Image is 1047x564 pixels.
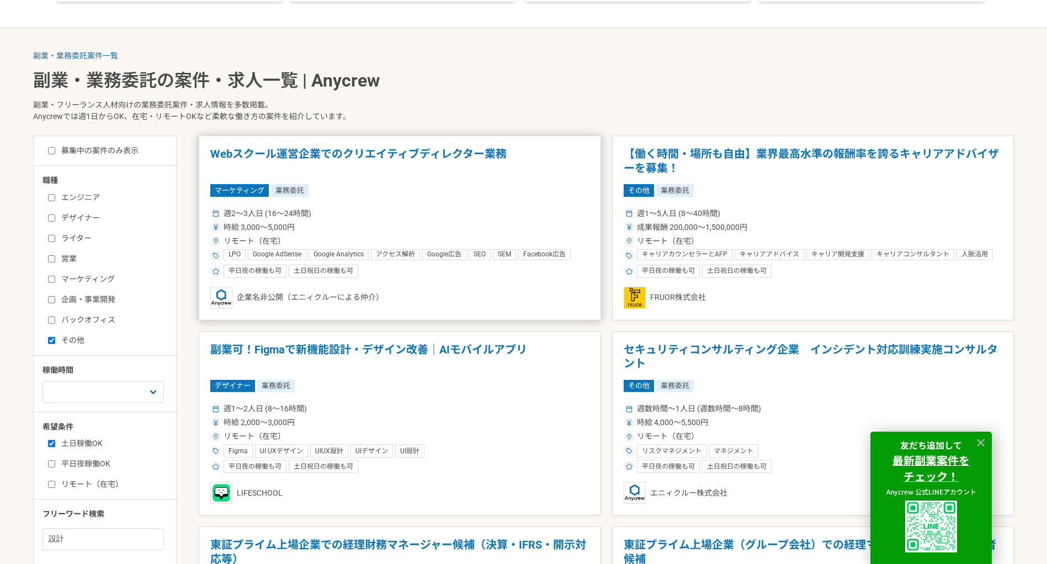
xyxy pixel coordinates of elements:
[48,314,175,326] label: バックオフィス
[48,458,175,470] label: 平日夜稼働OK
[48,479,175,490] label: リモート（在宅）
[289,265,358,278] div: 土日祝日の稼働も可
[212,210,219,217] img: ico_calendar-4541a85f.svg
[48,438,175,449] label: 土日稼働OK
[48,255,55,262] input: 営業
[624,482,1003,504] div: エニィクルー株式会社
[626,433,633,440] img: ico_location_pin-352ac629.svg
[224,208,311,219] span: 週2〜3人日 (16〜24時間)
[210,380,255,392] span: デザイナー
[626,448,633,454] img: ico_tag-f97210f0.svg
[656,184,694,196] span: 業務委託
[48,194,55,201] input: エンジニア
[228,447,248,456] span: Figma
[400,447,419,456] span: UI設計
[48,214,55,222] input: デザイナー
[42,366,73,374] span: 稼働時間
[48,145,139,157] label: 募集中の案件のみ表示
[637,403,761,415] span: 週数時間〜1人日 (週数時間〜8時間)
[224,403,307,415] span: 週1〜2人日 (8〜16時間)
[48,212,175,224] label: デザイナー
[48,192,175,203] label: エンジニア
[210,343,589,371] h1: 副業可！Figmaで新機能設計・デザイン改善｜AIモバイルアプリ
[210,482,589,504] div: LIFESCHOOL
[212,268,219,275] img: ico_star-c4f7eedc.svg
[903,468,959,484] strong: チェック！
[626,420,633,426] img: ico_currency_yen-76ea2c4c.svg
[474,250,486,259] span: SEO
[523,250,566,259] span: Facebook広告
[892,452,970,468] strong: 最新副業案件を
[637,265,700,278] div: 平日夜の稼働も可
[702,460,772,473] div: 土日祝日の稼働も可
[642,447,701,456] span: リスクマネジメント
[624,380,654,392] span: その他
[48,294,175,305] label: 企画・事業開発
[42,176,58,185] span: 職種
[355,447,388,456] span: UIデザイン
[224,460,286,473] div: 平日夜の稼働も可
[702,265,772,278] div: 土日祝日の稼働も可
[210,147,589,175] h1: Webスクール運営企業でのクリエイティブディレクター業務
[892,454,970,468] a: 最新副業案件を
[740,250,799,259] span: キャリアアドバイス
[42,510,104,519] span: フリーワード検索
[714,447,753,456] span: マネジメント
[33,71,1014,90] h1: 副業・業務委託の案件・求人一覧 | Anycrew
[253,250,301,259] span: Google AdSense
[33,90,1014,136] p: 副業・フリーランス人材向けの業務委託案件・求人情報を多数掲載。 Anycrewでは週1日からOK、在宅・リモートOKなど柔軟な働き方の案件を紹介しています。
[210,184,269,196] span: マーケティング
[48,481,55,488] input: リモート（在宅）
[626,463,633,470] img: ico_star-c4f7eedc.svg
[212,433,219,440] img: ico_location_pin-352ac629.svg
[257,380,295,392] span: 業務委託
[642,250,727,259] span: キャリアカウンセラーとAFP
[48,235,55,242] input: ライター
[48,460,55,468] input: 平日夜稼働OK
[315,447,343,456] span: UIUX設計
[260,447,303,456] span: UI UXデザイン
[811,250,864,259] span: キャリア開発支援
[886,487,976,496] span: Anycrew 公式LINEアカウント
[212,406,219,412] img: ico_calendar-4541a85f.svg
[624,482,646,504] img: logo_text_blue_01.png
[624,287,646,309] img: FRUOR%E3%83%AD%E3%82%B3%E3%82%99.png
[313,250,364,259] span: Google Analytics
[224,235,285,247] span: リモート（在宅）
[224,417,295,428] span: 時給 2,000〜3,000円
[48,147,55,154] input: 募集中の案件のみ表示
[42,422,73,431] span: 希望条件
[637,208,720,219] span: 週1〜5人日 (8〜40時間)
[624,184,654,196] span: その他
[210,287,589,309] div: 企業名非公開（エニィクルーによる仲介）
[624,147,1003,175] h1: 【働く時間・場所も自由】業界最高水準の報酬率を誇るキャリアアドバイザーを募集！
[48,296,55,303] input: 企画・事業開発
[637,222,747,233] span: 成果報酬 200,000〜1,500,000円
[626,253,633,259] img: ico_tag-f97210f0.svg
[48,316,55,324] input: バックオフィス
[48,253,175,265] label: 営業
[626,268,633,275] img: ico_star-c4f7eedc.svg
[48,233,175,244] label: ライター
[903,470,959,484] a: チェック！
[656,380,694,392] span: 業務委託
[905,501,957,552] img: uploaded%2F9x3B4GYyuJhK5sXzQK62fPT6XL62%2F_1i3i91es70ratxpc0n6.png
[212,253,219,259] img: ico_tag-f97210f0.svg
[224,222,295,233] span: 時給 3,000〜5,000円
[498,250,511,259] span: SEM
[210,482,232,504] img: lifeschool-symbol-app.png
[224,265,286,278] div: 平日夜の稼働も可
[624,343,1003,371] h1: セキュリティコンサルティング企業 インシデント対応訓練実施コンサルタント
[212,420,219,426] img: ico_currency_yen-76ea2c4c.svg
[637,417,708,428] span: 時給 4,000〜5,500円
[637,431,699,442] span: リモート（在宅）
[224,431,285,442] span: リモート（在宅）
[33,51,118,60] a: 副業・業務委託案件一覧
[48,335,175,346] label: その他
[228,250,241,259] span: LPO
[48,273,175,285] label: マーケティング
[212,463,219,470] img: ico_star-c4f7eedc.svg
[48,276,55,283] input: マーケティング
[48,337,55,344] input: その他
[624,287,1003,309] div: FRUOR株式会社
